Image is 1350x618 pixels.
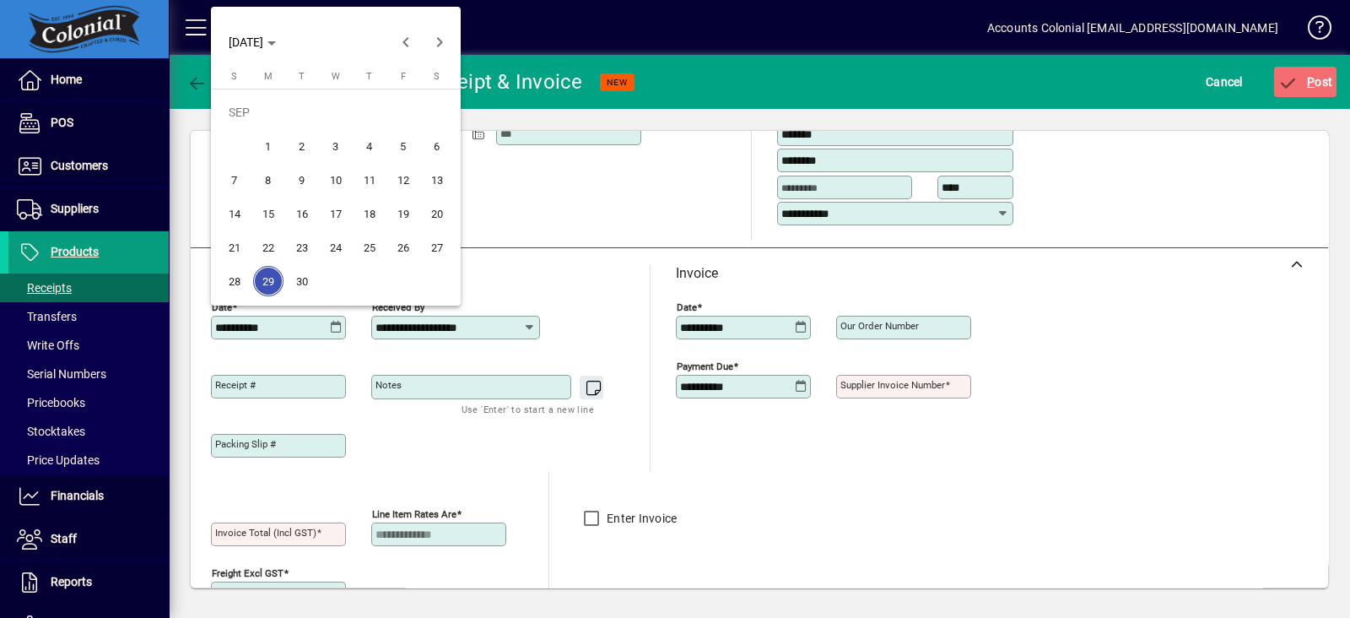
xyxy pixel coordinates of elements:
span: 20 [422,198,452,229]
button: Sun Sep 07 2025 [218,163,251,197]
span: 4 [354,131,385,161]
button: Fri Sep 12 2025 [386,163,420,197]
span: T [299,71,305,82]
span: 21 [219,232,250,263]
button: Next month [423,25,456,59]
button: Tue Sep 16 2025 [285,197,319,230]
button: Sun Sep 21 2025 [218,230,251,264]
span: 16 [287,198,317,229]
td: SEP [218,95,454,129]
button: Fri Sep 26 2025 [386,230,420,264]
button: Wed Sep 17 2025 [319,197,353,230]
span: 18 [354,198,385,229]
span: 6 [422,131,452,161]
span: S [434,71,440,82]
button: Fri Sep 05 2025 [386,129,420,163]
button: Wed Sep 10 2025 [319,163,353,197]
span: 24 [321,232,351,263]
button: Mon Sep 15 2025 [251,197,285,230]
button: Tue Sep 09 2025 [285,163,319,197]
span: W [332,71,340,82]
span: 23 [287,232,317,263]
button: Previous month [389,25,423,59]
span: 8 [253,165,283,195]
span: 2 [287,131,317,161]
button: Mon Sep 01 2025 [251,129,285,163]
button: Tue Sep 30 2025 [285,264,319,298]
span: 28 [219,266,250,296]
span: 26 [388,232,418,263]
span: 17 [321,198,351,229]
span: 19 [388,198,418,229]
span: 25 [354,232,385,263]
button: Sat Sep 06 2025 [420,129,454,163]
button: Wed Sep 03 2025 [319,129,353,163]
button: Choose month and year [222,27,283,57]
button: Thu Sep 25 2025 [353,230,386,264]
span: 9 [287,165,317,195]
button: Thu Sep 04 2025 [353,129,386,163]
button: Sat Sep 20 2025 [420,197,454,230]
span: 15 [253,198,283,229]
span: 27 [422,232,452,263]
span: M [264,71,273,82]
span: T [366,71,372,82]
span: 7 [219,165,250,195]
button: Tue Sep 02 2025 [285,129,319,163]
button: Sat Sep 13 2025 [420,163,454,197]
button: Sat Sep 27 2025 [420,230,454,264]
button: Thu Sep 11 2025 [353,163,386,197]
span: 13 [422,165,452,195]
span: 12 [388,165,418,195]
span: S [231,71,237,82]
button: Sun Sep 28 2025 [218,264,251,298]
button: Wed Sep 24 2025 [319,230,353,264]
span: [DATE] [229,35,263,49]
button: Mon Sep 29 2025 [251,264,285,298]
button: Thu Sep 18 2025 [353,197,386,230]
button: Mon Sep 08 2025 [251,163,285,197]
span: F [401,71,406,82]
span: 10 [321,165,351,195]
button: Tue Sep 23 2025 [285,230,319,264]
button: Sun Sep 14 2025 [218,197,251,230]
span: 5 [388,131,418,161]
span: 29 [253,266,283,296]
span: 3 [321,131,351,161]
span: 30 [287,266,317,296]
span: 22 [253,232,283,263]
button: Mon Sep 22 2025 [251,230,285,264]
button: Fri Sep 19 2025 [386,197,420,230]
span: 14 [219,198,250,229]
span: 11 [354,165,385,195]
span: 1 [253,131,283,161]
